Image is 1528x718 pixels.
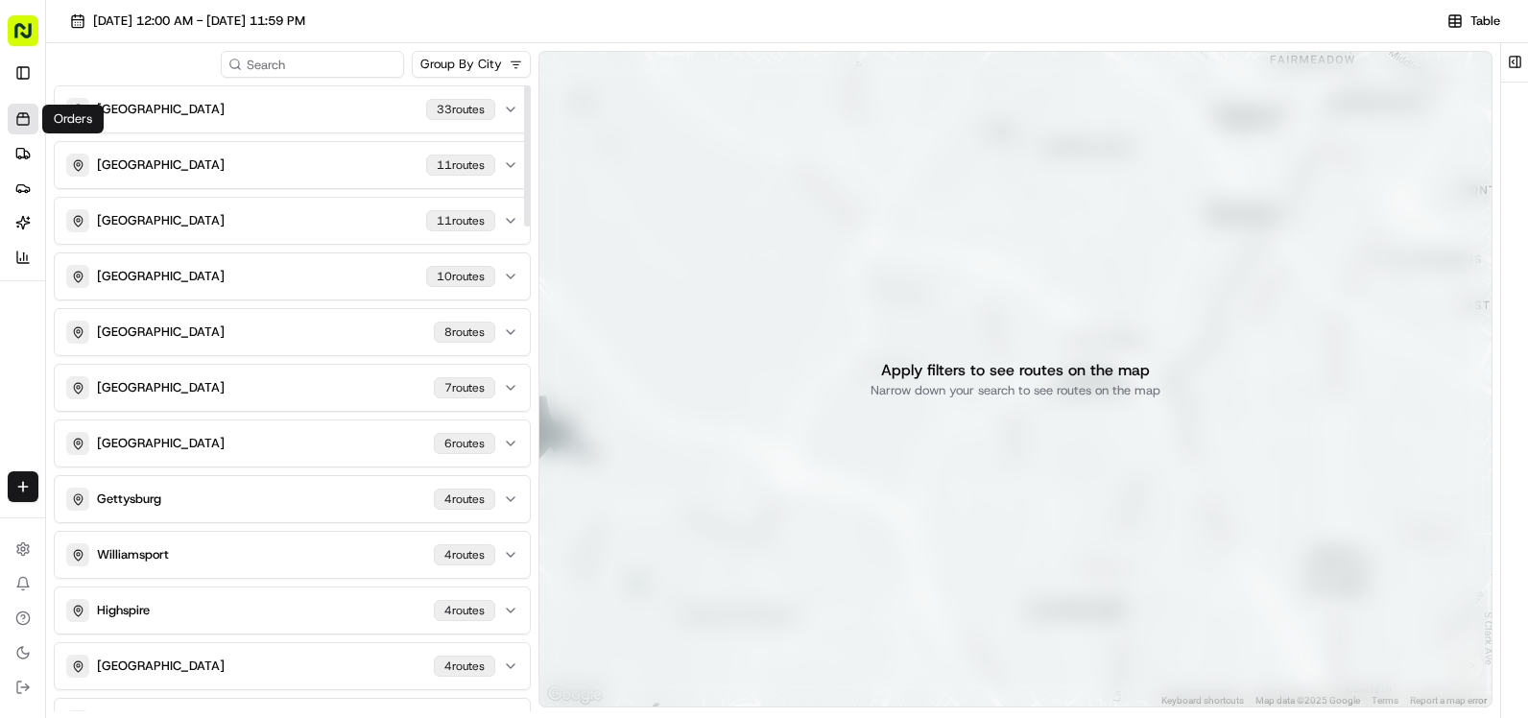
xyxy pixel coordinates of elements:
[221,51,404,78] input: Search
[55,86,530,132] button: [GEOGRAPHIC_DATA]33routes
[326,189,349,212] button: Start new chat
[426,99,495,120] div: 33 route s
[434,600,495,621] div: 4 route s
[38,278,147,298] span: Knowledge Base
[55,365,530,411] button: [GEOGRAPHIC_DATA]7routes
[55,476,530,522] button: Gettysburg4routes
[61,8,314,35] button: [DATE] 12:00 AM - [DATE] 11:59 PM
[420,56,502,73] span: Group By City
[19,183,54,218] img: 1736555255976-a54dd68f-1ca7-489b-9aae-adbdc363a1c4
[97,212,225,229] p: [GEOGRAPHIC_DATA]
[19,280,35,296] div: 📗
[65,203,243,218] div: We're available if you need us!
[426,155,495,176] div: 11 route s
[97,268,225,285] p: [GEOGRAPHIC_DATA]
[55,587,530,634] button: Highspire4routes
[162,280,178,296] div: 💻
[181,278,308,298] span: API Documentation
[12,271,155,305] a: 📗Knowledge Base
[1435,10,1513,33] button: Table
[55,532,530,578] button: Williamsport4routes
[97,435,225,452] p: [GEOGRAPHIC_DATA]
[426,266,495,287] div: 10 route s
[42,105,104,133] div: Orders
[55,309,530,355] button: [GEOGRAPHIC_DATA]8routes
[881,359,1150,382] p: Apply filters to see routes on the map
[97,323,225,341] p: [GEOGRAPHIC_DATA]
[434,322,495,343] div: 8 route s
[19,19,58,58] img: Nash
[55,142,530,188] button: [GEOGRAPHIC_DATA]11routes
[97,546,169,563] p: Williamsport
[97,658,225,675] p: [GEOGRAPHIC_DATA]
[65,183,315,203] div: Start new chat
[191,325,232,340] span: Pylon
[55,643,530,689] button: [GEOGRAPHIC_DATA]4routes
[426,210,495,231] div: 11 route s
[97,491,161,508] p: Gettysburg
[155,271,316,305] a: 💻API Documentation
[55,198,530,244] button: [GEOGRAPHIC_DATA]11routes
[434,433,495,454] div: 6 route s
[871,382,1160,399] p: Narrow down your search to see routes on the map
[55,253,530,299] button: [GEOGRAPHIC_DATA]10routes
[50,124,317,144] input: Clear
[97,379,225,396] p: [GEOGRAPHIC_DATA]
[97,101,225,118] p: [GEOGRAPHIC_DATA]
[434,377,495,398] div: 7 route s
[434,656,495,677] div: 4 route s
[97,156,225,174] p: [GEOGRAPHIC_DATA]
[135,324,232,340] a: Powered byPylon
[97,602,150,619] p: Highspire
[55,420,530,467] button: [GEOGRAPHIC_DATA]6routes
[19,77,349,108] p: Welcome 👋
[93,12,305,30] span: [DATE] 12:00 AM - [DATE] 11:59 PM
[434,544,495,565] div: 4 route s
[1470,12,1500,30] span: Table
[434,489,495,510] div: 4 route s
